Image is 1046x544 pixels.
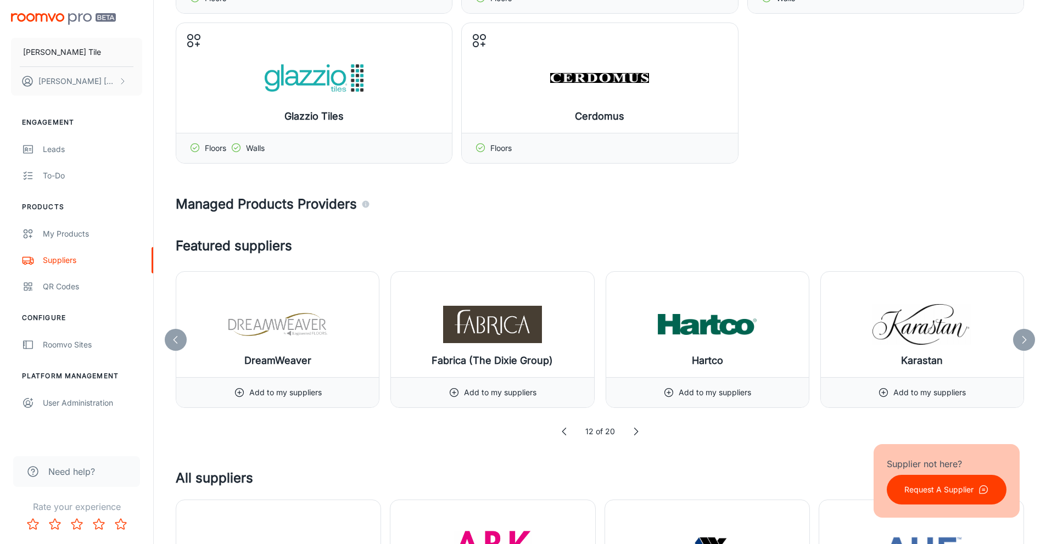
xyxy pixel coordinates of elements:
[244,353,311,368] h6: DreamWeaver
[176,236,1024,256] h4: Featured suppliers
[11,38,142,66] button: [PERSON_NAME] Tile
[11,67,142,96] button: [PERSON_NAME] [PERSON_NAME]
[11,13,116,25] img: Roomvo PRO Beta
[887,475,1006,504] button: Request A Supplier
[38,75,116,87] p: [PERSON_NAME] [PERSON_NAME]
[490,142,512,154] p: Floors
[23,46,101,58] p: [PERSON_NAME] Tile
[228,302,327,346] img: DreamWeaver
[464,386,536,399] p: Add to my suppliers
[43,397,142,409] div: User Administration
[43,339,142,351] div: Roomvo Sites
[176,194,1024,214] h4: Managed Products Providers
[110,513,132,535] button: Rate 5 star
[887,457,1006,470] p: Supplier not here?
[43,170,142,182] div: To-do
[205,142,226,154] p: Floors
[43,281,142,293] div: QR Codes
[872,302,971,346] img: Karastan
[692,353,723,368] h6: Hartco
[361,194,370,214] div: Agencies and suppliers who work with us to automatically identify the specific products you carry
[246,142,265,154] p: Walls
[893,386,966,399] p: Add to my suppliers
[679,386,751,399] p: Add to my suppliers
[43,228,142,240] div: My Products
[904,484,974,496] p: Request A Supplier
[901,353,943,368] h6: Karastan
[443,302,542,346] img: Fabrica (The Dixie Group)
[658,302,757,346] img: Hartco
[44,513,66,535] button: Rate 2 star
[249,386,322,399] p: Add to my suppliers
[43,254,142,266] div: Suppliers
[43,143,142,155] div: Leads
[66,513,88,535] button: Rate 3 star
[9,500,144,513] p: Rate your experience
[585,425,615,438] p: 12 of 20
[432,353,553,368] h6: Fabrica (The Dixie Group)
[22,513,44,535] button: Rate 1 star
[176,468,967,500] h4: All suppliers
[88,513,110,535] button: Rate 4 star
[48,465,95,478] span: Need help?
